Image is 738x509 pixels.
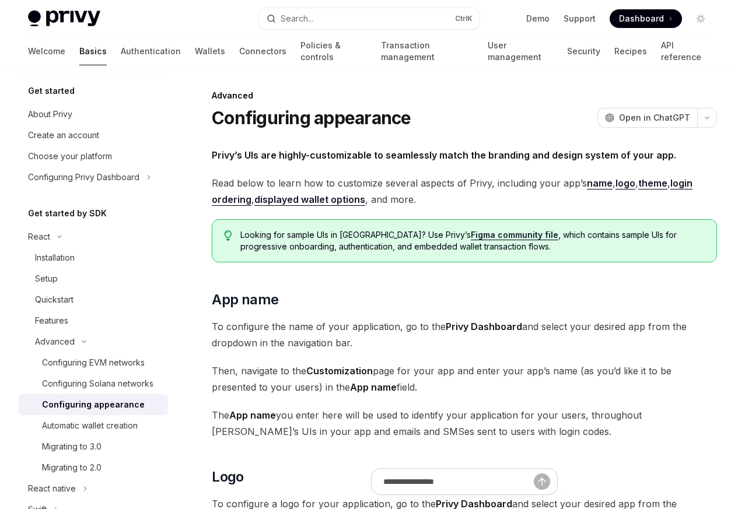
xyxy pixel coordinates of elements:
div: Advanced [212,90,717,101]
button: Send message [534,473,550,490]
span: Then, navigate to the page for your app and enter your app’s name (as you’d like it to be present... [212,363,717,395]
a: Wallets [195,37,225,65]
a: Demo [526,13,550,24]
a: Configuring EVM networks [19,352,168,373]
div: React native [28,482,76,496]
a: Features [19,310,168,331]
a: Welcome [28,37,65,65]
button: Open in ChatGPT [597,108,697,128]
h1: Configuring appearance [212,107,411,128]
a: Transaction management [381,37,473,65]
a: About Privy [19,104,168,125]
h5: Get started [28,84,75,98]
a: Automatic wallet creation [19,415,168,436]
button: Toggle Configuring Privy Dashboard section [19,167,168,188]
div: Migrating to 2.0 [42,461,102,475]
div: Configuring appearance [42,398,145,412]
a: Basics [79,37,107,65]
a: Recipes [614,37,647,65]
div: About Privy [28,107,72,121]
div: Automatic wallet creation [42,419,138,433]
button: Toggle Advanced section [19,331,168,352]
strong: App name [229,409,276,421]
button: Open search [258,8,480,29]
div: Migrating to 3.0 [42,440,102,454]
a: Policies & controls [300,37,367,65]
a: User management [488,37,554,65]
a: Configuring appearance [19,394,168,415]
a: Installation [19,247,168,268]
div: Configuring EVM networks [42,356,145,370]
div: Create an account [28,128,99,142]
span: The you enter here will be used to identify your application for your users, throughout [PERSON_N... [212,407,717,440]
div: Search... [281,12,313,26]
a: theme [638,177,667,189]
span: App name [212,290,278,309]
a: Dashboard [610,9,682,28]
a: Support [564,13,596,24]
span: Read below to learn how to customize several aspects of Privy, including your app’s , , , , , and... [212,175,717,208]
div: Quickstart [35,293,74,307]
a: Authentication [121,37,181,65]
div: Setup [35,272,58,286]
a: Create an account [19,125,168,146]
h5: Get started by SDK [28,206,107,220]
strong: Privy Dashboard [446,321,522,332]
div: Advanced [35,335,75,349]
div: Choose your platform [28,149,112,163]
a: Security [567,37,600,65]
span: Ctrl K [455,14,473,23]
strong: Customization [306,365,373,377]
a: name [587,177,613,189]
div: Configuring Privy Dashboard [28,170,139,184]
a: Figma community file [471,230,558,240]
div: React [28,230,50,244]
a: logo [615,177,635,189]
a: Migrating to 2.0 [19,457,168,478]
a: Setup [19,268,168,289]
span: To configure the name of your application, go to the and select your desired app from the dropdow... [212,318,717,351]
div: Configuring Solana networks [42,377,153,391]
a: Choose your platform [19,146,168,167]
a: Quickstart [19,289,168,310]
div: Features [35,314,68,328]
a: API reference [661,37,710,65]
strong: App name [350,381,397,393]
button: Toggle dark mode [691,9,710,28]
span: Open in ChatGPT [619,112,690,124]
button: Toggle React section [19,226,168,247]
a: Connectors [239,37,286,65]
button: Toggle React native section [19,478,168,499]
div: Installation [35,251,75,265]
svg: Tip [224,230,232,241]
a: Configuring Solana networks [19,373,168,394]
span: Dashboard [619,13,664,24]
strong: Privy’s UIs are highly-customizable to seamlessly match the branding and design system of your app. [212,149,676,161]
a: Migrating to 3.0 [19,436,168,457]
a: displayed wallet options [254,194,365,206]
span: Looking for sample UIs in [GEOGRAPHIC_DATA]? Use Privy’s , which contains sample UIs for progress... [240,229,705,252]
img: light logo [28,10,100,27]
input: Ask a question... [383,469,534,494]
